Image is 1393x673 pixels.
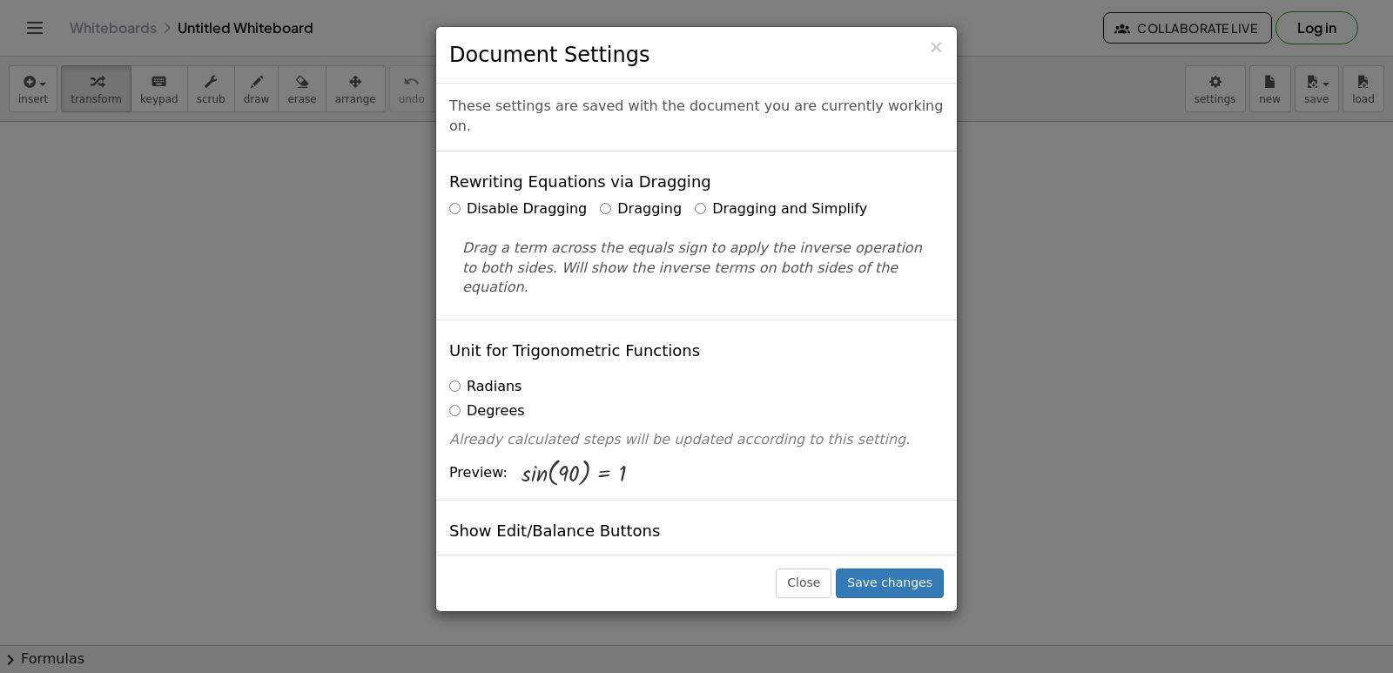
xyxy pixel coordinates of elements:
label: Radians [449,377,522,397]
h3: Document Settings [449,40,944,70]
label: Dragging [600,199,682,219]
button: Close [776,569,831,598]
span: × [928,37,944,57]
button: Save changes [836,569,944,598]
input: Radians [449,380,461,392]
div: These settings are saved with the document you are currently working on. [436,84,957,151]
span: Preview: [449,463,508,483]
label: Degrees [449,401,525,421]
p: Drag a term across the equals sign to apply the inverse operation to both sides. Will show the in... [462,239,931,299]
input: Dragging [600,203,611,214]
h4: Rewriting Equations via Dragging [449,173,711,191]
h4: Show Edit/Balance Buttons [449,522,660,540]
p: Already calculated steps will be updated according to this setting. [449,430,944,450]
label: Show Edit/Balance Buttons [449,555,654,575]
h4: Unit for Trigonometric Functions [449,342,700,360]
input: Degrees [449,405,461,416]
label: Disable Dragging [449,199,587,219]
label: Dragging and Simplify [695,199,867,219]
button: Close [928,38,944,57]
input: Dragging and Simplify [695,203,706,214]
input: Disable Dragging [449,203,461,214]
